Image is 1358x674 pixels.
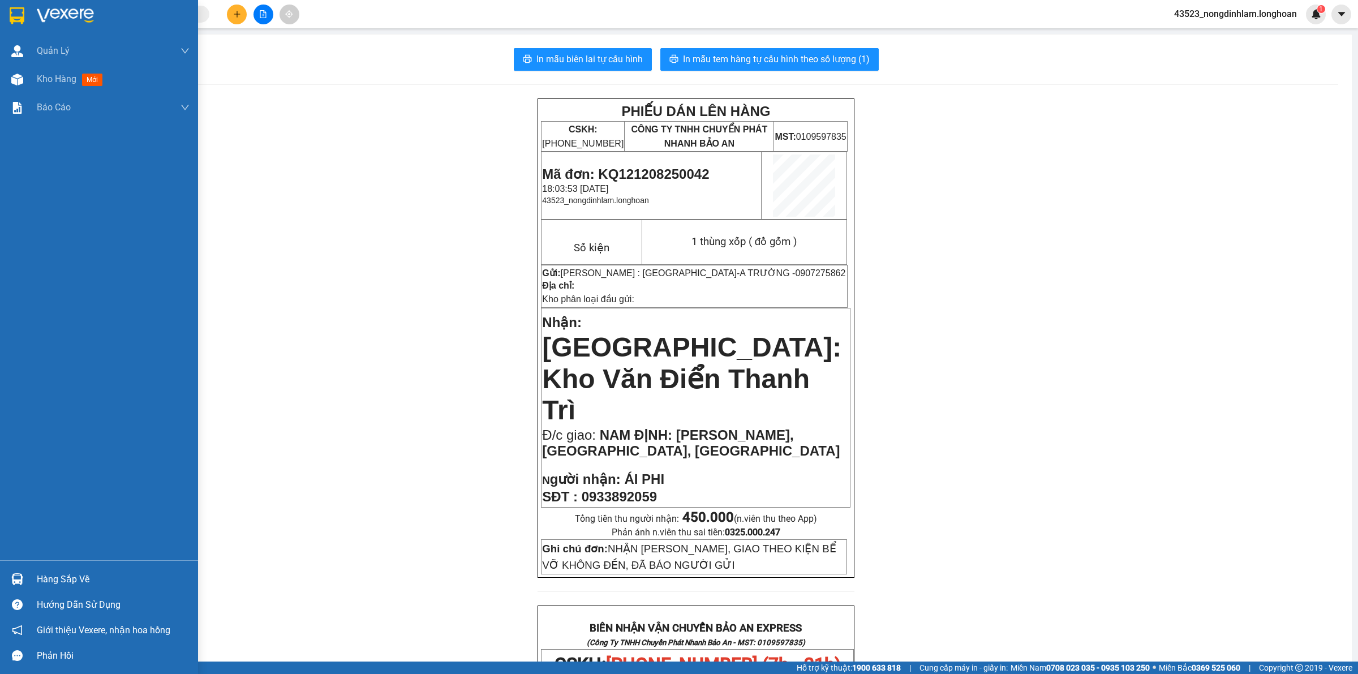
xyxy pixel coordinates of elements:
span: In mẫu biên lai tự cấu hình [536,52,643,66]
span: down [181,103,190,112]
span: Hỗ trợ kỹ thuật: [797,662,901,674]
button: file-add [253,5,273,24]
div: Phản hồi [37,647,190,664]
span: Kho phân loại đầu gửi: [542,294,634,304]
button: aim [280,5,299,24]
span: 1 [1319,5,1323,13]
strong: CSKH: [569,125,598,134]
span: Miền Bắc [1159,662,1240,674]
span: Giới thiệu Vexere, nhận hoa hồng [37,623,170,637]
button: printerIn mẫu tem hàng tự cấu hình theo số lượng (1) [660,48,879,71]
img: solution-icon [11,102,23,114]
span: CÔNG TY TNHH CHUYỂN PHÁT NHANH BẢO AN [631,125,767,148]
span: Báo cáo [37,100,71,114]
span: (n.viên thu theo App) [682,513,817,524]
span: 43523_nongdinhlam.longhoan [1165,7,1306,21]
strong: 0325.000.247 [725,527,780,538]
span: caret-down [1336,9,1347,19]
strong: 0708 023 035 - 0935 103 250 [1046,663,1150,672]
strong: N [542,474,620,486]
span: [GEOGRAPHIC_DATA]: Kho Văn Điển Thanh Trì [542,332,841,425]
span: printer [523,54,532,65]
span: question-circle [12,599,23,610]
span: Cung cấp máy in - giấy in: [919,662,1008,674]
strong: 1900 633 818 [852,663,901,672]
strong: BIÊN NHẬN VẬN CHUYỂN BẢO AN EXPRESS [590,622,802,634]
span: | [1249,662,1250,674]
span: Đ/c giao: [542,427,599,443]
img: icon-new-feature [1311,9,1321,19]
span: 0933892059 [582,489,657,504]
img: warehouse-icon [11,573,23,585]
span: file-add [259,10,267,18]
span: Tổng tiền thu người nhận: [575,513,817,524]
strong: 450.000 [682,509,734,525]
span: NHẬN [PERSON_NAME], GIAO THEO KIỆN BỂ VỠ KHÔNG ĐỀN, ĐÃ BÁO NGƯỜI GỬI [542,543,836,571]
div: Hướng dẫn sử dụng [37,596,190,613]
span: gười nhận: [550,471,621,487]
span: Mã đơn: KQ121208250042 [542,166,709,182]
span: Nhận: [542,315,582,330]
span: mới [82,74,102,86]
span: Kho hàng [37,74,76,84]
strong: MST: [775,132,796,141]
span: Phản ánh n.viên thu sai tiền: [612,527,780,538]
img: logo-vxr [10,7,24,24]
span: 18:03:53 [DATE] [542,184,608,194]
span: 0907275862 [795,268,845,278]
span: [PHONE_NUMBER] [542,125,624,148]
span: 43523_nongdinhlam.longhoan [542,196,648,205]
div: Hàng sắp về [37,571,190,588]
span: printer [669,54,678,65]
button: caret-down [1331,5,1351,24]
img: warehouse-icon [11,74,23,85]
strong: (Công Ty TNHH Chuyển Phát Nhanh Bảo An - MST: 0109597835) [587,638,805,647]
strong: SĐT : [542,489,578,504]
span: Miền Nam [1011,662,1150,674]
span: Số kiện [574,242,609,254]
span: message [12,650,23,661]
strong: 0369 525 060 [1192,663,1240,672]
span: Quản Lý [37,44,70,58]
strong: Gửi: [542,268,560,278]
span: 0109597835 [775,132,846,141]
strong: Địa chỉ: [542,281,574,290]
span: notification [12,625,23,636]
strong: Ghi chú đơn: [542,543,608,555]
span: In mẫu tem hàng tự cấu hình theo số lượng (1) [683,52,870,66]
button: printerIn mẫu biên lai tự cấu hình [514,48,652,71]
span: NAM ĐỊNH: [PERSON_NAME], [GEOGRAPHIC_DATA], [GEOGRAPHIC_DATA] [542,427,840,458]
span: ÁI PHI [624,471,664,487]
span: copyright [1295,664,1303,672]
span: ⚪️ [1153,666,1156,670]
button: plus [227,5,247,24]
span: | [909,662,911,674]
span: aim [285,10,293,18]
img: warehouse-icon [11,45,23,57]
span: - [737,268,845,278]
sup: 1 [1317,5,1325,13]
span: 1 thùng xốp ( đồ gốm ) [691,235,797,248]
span: [PERSON_NAME] : [GEOGRAPHIC_DATA] [561,268,737,278]
span: down [181,46,190,55]
span: A TRƯỜNG - [740,268,845,278]
span: plus [233,10,241,18]
strong: PHIẾU DÁN LÊN HÀNG [621,104,770,119]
